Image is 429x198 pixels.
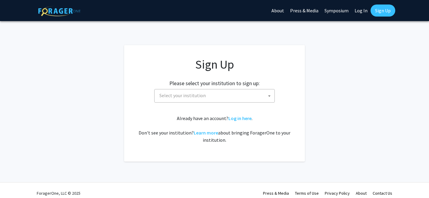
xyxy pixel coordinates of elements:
[228,115,252,121] a: Log in here
[136,57,293,72] h1: Sign Up
[373,190,392,196] a: Contact Us
[38,6,80,16] img: ForagerOne Logo
[159,92,206,98] span: Select your institution
[169,80,260,87] h2: Please select your institution to sign up:
[194,130,218,136] a: Learn more about bringing ForagerOne to your institution
[263,190,289,196] a: Press & Media
[325,190,350,196] a: Privacy Policy
[356,190,367,196] a: About
[154,89,275,103] span: Select your institution
[295,190,319,196] a: Terms of Use
[136,115,293,144] div: Already have an account? . Don't see your institution? about bringing ForagerOne to your institut...
[157,89,274,102] span: Select your institution
[371,5,395,17] a: Sign Up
